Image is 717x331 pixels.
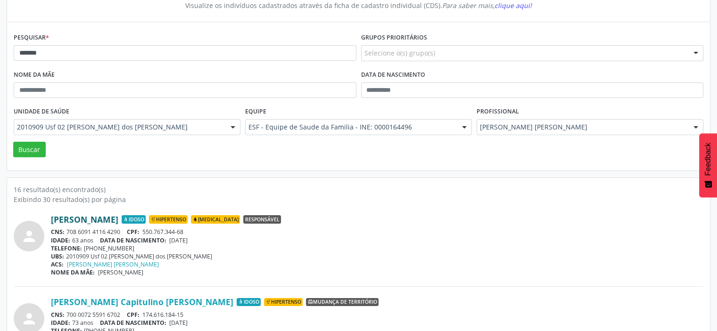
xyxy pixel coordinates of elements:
span: Hipertenso [149,215,188,224]
label: Data de nascimento [361,68,425,82]
span: Idoso [122,215,146,224]
span: [DATE] [169,236,188,244]
span: TELEFONE: [51,244,82,252]
i: Para saber mais, [442,1,532,10]
span: CPF: [127,311,140,319]
span: 550.767.344-68 [142,228,183,236]
div: [PHONE_NUMBER] [51,244,703,252]
span: 2010909 Usf 02 [PERSON_NAME] dos [PERSON_NAME] [17,122,221,132]
span: Hipertenso [264,298,303,307]
div: Exibindo 30 resultado(s) por página [14,194,703,204]
div: 16 resultado(s) encontrado(s) [14,185,703,194]
a: [PERSON_NAME] [PERSON_NAME] [67,260,159,268]
div: 700 0072 5591 6702 [51,311,703,319]
div: 63 anos [51,236,703,244]
label: Pesquisar [14,31,49,45]
span: clique aqui! [494,1,532,10]
label: Nome da mãe [14,68,55,82]
a: [PERSON_NAME] Capitulino [PERSON_NAME] [51,297,233,307]
div: 2010909 Usf 02 [PERSON_NAME] dos [PERSON_NAME] [51,252,703,260]
button: Buscar [13,142,46,158]
span: Feedback [704,143,712,176]
span: UBS: [51,252,64,260]
span: DATA DE NASCIMENTO: [100,236,166,244]
span: NOME DA MÃE: [51,268,95,276]
span: Idoso [237,298,261,307]
span: [MEDICAL_DATA] [191,215,240,224]
span: [PERSON_NAME] [98,268,143,276]
span: CPF: [127,228,140,236]
span: 174.616.184-15 [142,311,183,319]
span: ACS: [51,260,64,268]
label: Grupos prioritários [361,31,427,45]
span: ESF - Equipe de Saude da Familia - INE: 0000164496 [248,122,453,132]
span: Mudança de território [306,298,379,307]
span: CNS: [51,228,65,236]
div: Visualize os indivíduos cadastrados através da ficha de cadastro individual (CDS). [20,0,697,10]
label: Profissional [477,105,519,119]
span: [DATE] [169,319,188,327]
span: CNS: [51,311,65,319]
div: 73 anos [51,319,703,327]
span: DATA DE NASCIMENTO: [100,319,166,327]
span: Selecione o(s) grupo(s) [364,48,435,58]
label: Unidade de saúde [14,105,69,119]
i: person [21,228,38,245]
button: Feedback - Mostrar pesquisa [699,133,717,197]
span: IDADE: [51,236,70,244]
div: 708 6091 4116 4290 [51,228,703,236]
span: [PERSON_NAME] [PERSON_NAME] [480,122,684,132]
span: IDADE: [51,319,70,327]
a: [PERSON_NAME] [51,214,118,225]
span: Responsável [243,215,281,224]
label: Equipe [245,105,266,119]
